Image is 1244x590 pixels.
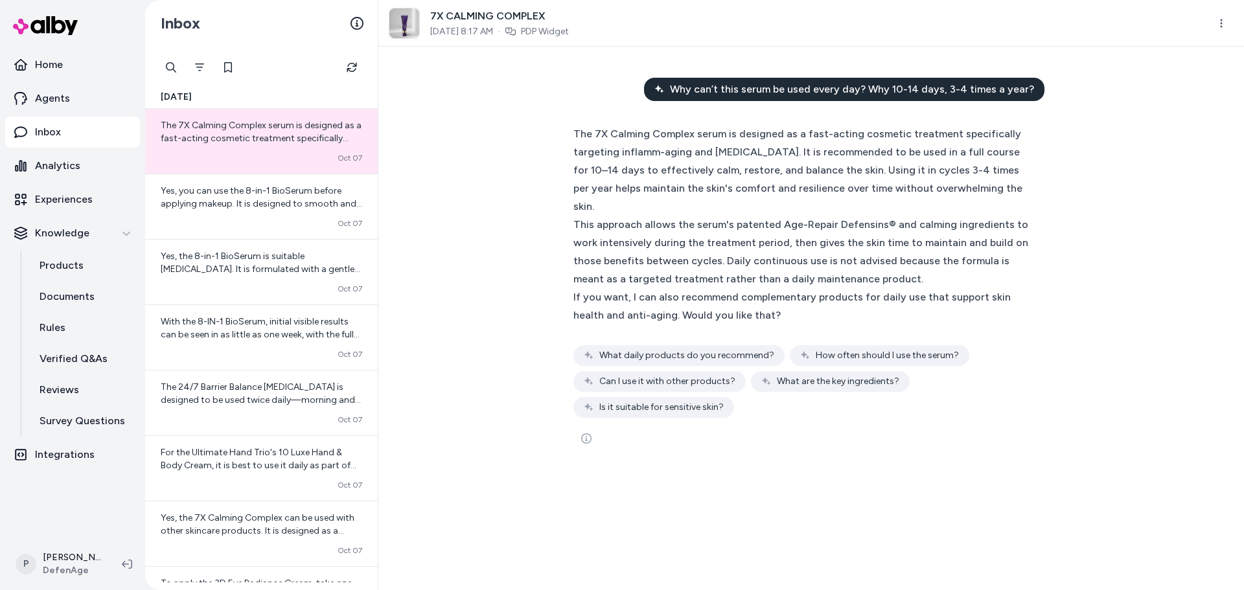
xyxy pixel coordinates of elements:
[573,216,1037,288] div: This approach allows the serum's patented Age-Repair Defensins® and calming ingredients to work i...
[338,480,362,490] span: Oct 07
[145,435,378,501] a: For the Ultimate Hand Trio's 10 Luxe Hand & Body Cream, it is best to use it daily as part of you...
[670,82,1034,97] span: Why can’t this serum be used every day? Why 10-14 days, 3-4 times a year?
[389,8,419,38] img: 7x-calming-complex-460.jpg
[161,381,361,470] span: The 24/7 Barrier Balance [MEDICAL_DATA] is designed to be used twice daily—morning and evening—as...
[338,153,362,163] span: Oct 07
[43,564,101,577] span: DefenAge
[27,281,140,312] a: Documents
[35,192,93,207] p: Experiences
[338,545,362,556] span: Oct 07
[777,375,899,388] span: What are the key ingredients?
[5,218,140,249] button: Knowledge
[145,174,378,239] a: Yes, you can use the 8-in-1 BioSerum before applying makeup. It is designed to smooth and rejuven...
[161,185,362,287] span: Yes, you can use the 8-in-1 BioSerum before applying makeup. It is designed to smooth and rejuven...
[161,120,362,364] span: The 7X Calming Complex serum is designed as a fast-acting cosmetic treatment specifically targeti...
[573,288,1037,324] div: If you want, I can also recommend complementary products for daily use that support skin health a...
[161,251,362,404] span: Yes, the 8-in-1 BioSerum is suitable [MEDICAL_DATA]. It is formulated with a gentle yet effective...
[27,405,140,437] a: Survey Questions
[40,289,95,304] p: Documents
[5,83,140,114] a: Agents
[5,439,140,470] a: Integrations
[187,54,213,80] button: Filter
[5,49,140,80] a: Home
[430,25,493,38] span: [DATE] 8:17 AM
[338,284,362,294] span: Oct 07
[27,312,140,343] a: Rules
[145,239,378,304] a: Yes, the 8-in-1 BioSerum is suitable [MEDICAL_DATA]. It is formulated with a gentle yet effective...
[161,447,361,536] span: For the Ultimate Hand Trio's 10 Luxe Hand & Body Cream, it is best to use it daily as part of you...
[145,109,378,174] a: The 7X Calming Complex serum is designed as a fast-acting cosmetic treatment specifically targeti...
[161,316,362,470] span: With the 8-IN-1 BioSerum, initial visible results can be seen in as little as one week, with the ...
[35,447,95,462] p: Integrations
[599,375,735,388] span: Can I use it with other products?
[145,370,378,435] a: The 24/7 Barrier Balance [MEDICAL_DATA] is designed to be used twice daily—morning and evening—as...
[13,16,78,35] img: alby Logo
[161,14,200,33] h2: Inbox
[40,351,108,367] p: Verified Q&As
[40,382,79,398] p: Reviews
[27,250,140,281] a: Products
[35,124,61,140] p: Inbox
[599,349,774,362] span: What daily products do you recommend?
[5,150,140,181] a: Analytics
[338,349,362,359] span: Oct 07
[573,125,1037,216] div: The 7X Calming Complex serum is designed as a fast-acting cosmetic treatment specifically targeti...
[40,413,125,429] p: Survey Questions
[161,91,192,104] span: [DATE]
[40,320,65,335] p: Rules
[339,54,365,80] button: Refresh
[35,225,89,241] p: Knowledge
[816,349,959,362] span: How often should I use the serum?
[145,501,378,566] a: Yes, the 7X Calming Complex can be used with other skincare products. It is designed as a serum t...
[35,158,80,174] p: Analytics
[338,414,362,425] span: Oct 07
[35,57,63,73] p: Home
[498,25,500,38] span: ·
[40,258,84,273] p: Products
[43,551,101,564] p: [PERSON_NAME]
[599,401,724,414] span: Is it suitable for sensitive skin?
[521,25,569,38] a: PDP Widget
[27,343,140,374] a: Verified Q&As
[145,304,378,370] a: With the 8-IN-1 BioSerum, initial visible results can be seen in as little as one week, with the ...
[5,117,140,148] a: Inbox
[8,543,111,585] button: P[PERSON_NAME]DefenAge
[35,91,70,106] p: Agents
[16,554,36,574] span: P
[27,374,140,405] a: Reviews
[5,184,140,215] a: Experiences
[430,8,569,24] span: 7X CALMING COMPLEX
[573,425,599,451] button: See more
[338,218,362,229] span: Oct 07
